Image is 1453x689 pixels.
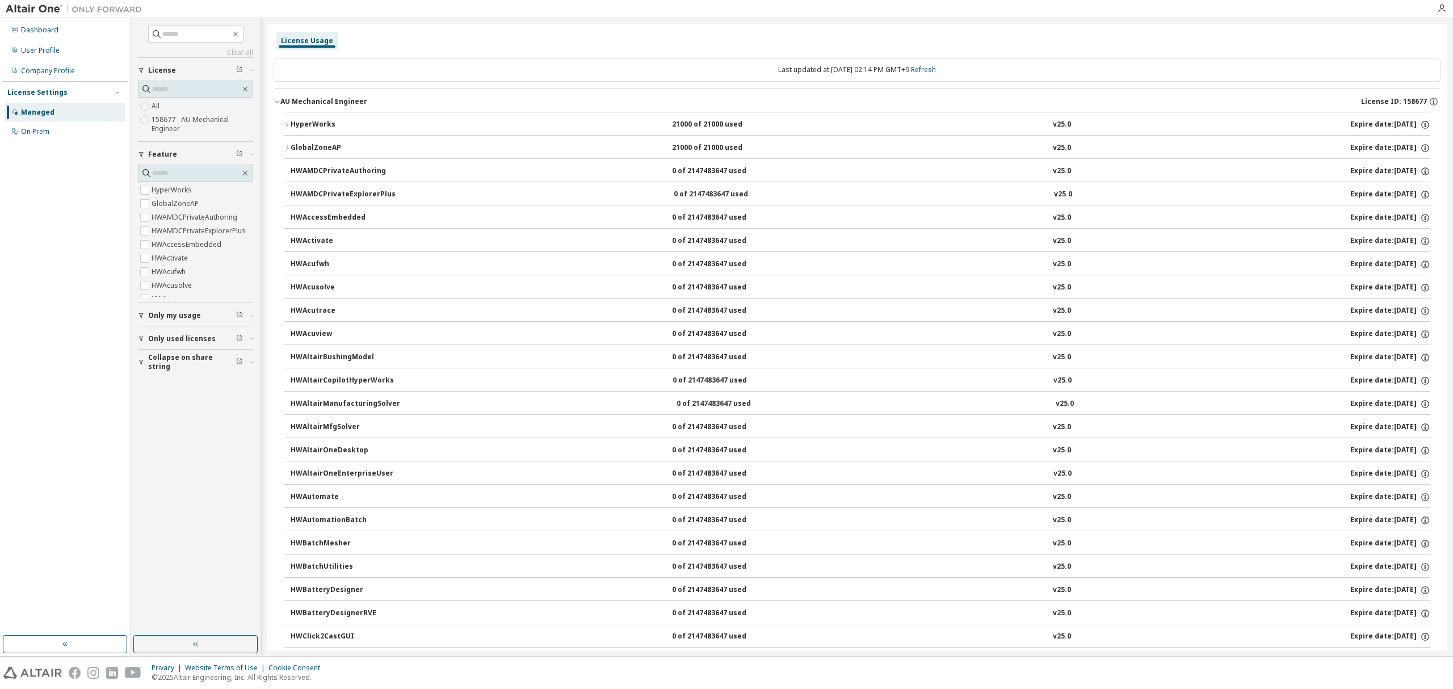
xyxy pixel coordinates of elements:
[1350,585,1430,595] div: Expire date: [DATE]
[1350,469,1430,479] div: Expire date: [DATE]
[138,48,253,57] a: Clear all
[152,251,190,265] label: HWActivate
[291,624,1430,649] button: HWClick2CastGUI0 of 2147483647 usedv25.0Expire date:[DATE]
[291,585,393,595] div: HWBatteryDesigner
[291,422,393,432] div: HWAltairMfgSolver
[138,326,253,351] button: Only used licenses
[1350,259,1430,270] div: Expire date: [DATE]
[280,97,367,106] div: AU Mechanical Engineer
[291,578,1430,603] button: HWBatteryDesigner0 of 2147483647 usedv25.0Expire date:[DATE]
[236,150,243,159] span: Clear filter
[1053,539,1071,549] div: v25.0
[138,303,253,328] button: Only my usage
[291,275,1430,300] button: HWAcusolve0 of 2147483647 usedv25.0Expire date:[DATE]
[291,299,1430,324] button: HWAcutrace0 of 2147483647 usedv25.0Expire date:[DATE]
[236,358,243,367] span: Clear filter
[1350,329,1430,339] div: Expire date: [DATE]
[291,283,393,293] div: HWAcusolve
[672,585,774,595] div: 0 of 2147483647 used
[1053,166,1071,177] div: v25.0
[152,673,327,682] p: © 2025 Altair Engineering, Inc. All Rights Reserved.
[672,446,774,456] div: 0 of 2147483647 used
[152,224,248,238] label: HWAMDCPrivateExplorerPlus
[291,485,1430,510] button: HWAutomate0 of 2147483647 usedv25.0Expire date:[DATE]
[69,667,81,679] img: facebook.svg
[138,142,253,167] button: Feature
[672,422,774,432] div: 0 of 2147483647 used
[672,608,774,619] div: 0 of 2147483647 used
[1053,446,1071,456] div: v25.0
[291,213,393,223] div: HWAccessEmbedded
[291,376,394,386] div: HWAltairCopilotHyperWorks
[291,446,393,456] div: HWAltairOneDesktop
[152,99,162,113] label: All
[21,66,75,75] div: Company Profile
[674,190,776,200] div: 0 of 2147483647 used
[291,322,1430,347] button: HWAcuview0 of 2147483647 usedv25.0Expire date:[DATE]
[672,120,774,130] div: 21000 of 21000 used
[1350,446,1430,456] div: Expire date: [DATE]
[21,46,60,55] div: User Profile
[148,311,201,320] span: Only my usage
[1053,469,1072,479] div: v25.0
[1053,259,1071,270] div: v25.0
[1350,213,1430,223] div: Expire date: [DATE]
[284,136,1430,161] button: GlobalZoneAP21000 of 21000 usedv25.0Expire date:[DATE]
[185,663,268,673] div: Website Terms of Use
[1056,399,1074,409] div: v25.0
[1350,608,1430,619] div: Expire date: [DATE]
[672,306,774,316] div: 0 of 2147483647 used
[291,205,1430,230] button: HWAccessEmbedded0 of 2147483647 usedv25.0Expire date:[DATE]
[152,211,240,224] label: HWAMDCPrivateAuthoring
[291,531,1430,556] button: HWBatchMesher0 of 2147483647 usedv25.0Expire date:[DATE]
[291,469,393,479] div: HWAltairOneEnterpriseUser
[291,345,1430,370] button: HWAltairBushingModel0 of 2147483647 usedv25.0Expire date:[DATE]
[672,166,774,177] div: 0 of 2147483647 used
[7,88,68,97] div: License Settings
[281,36,333,45] div: License Usage
[1350,236,1430,246] div: Expire date: [DATE]
[274,58,1441,82] div: Last updated at: [DATE] 02:14 PM GMT+9
[672,632,774,642] div: 0 of 2147483647 used
[1350,562,1430,572] div: Expire date: [DATE]
[1350,283,1430,293] div: Expire date: [DATE]
[672,283,774,293] div: 0 of 2147483647 used
[291,399,400,409] div: HWAltairManufacturingSolver
[672,143,774,153] div: 21000 of 21000 used
[1350,376,1430,386] div: Expire date: [DATE]
[291,648,1430,673] button: HWClick2CastSolver0 of 2147483647 usedv25.0Expire date:[DATE]
[148,353,236,371] span: Collapse on share string
[291,329,393,339] div: HWAcuview
[291,554,1430,579] button: HWBatchUtilities0 of 2147483647 usedv25.0Expire date:[DATE]
[291,601,1430,626] button: HWBatteryDesignerRVE0 of 2147483647 usedv25.0Expire date:[DATE]
[148,334,216,343] span: Only used licenses
[236,66,243,75] span: Clear filter
[1350,143,1430,153] div: Expire date: [DATE]
[236,334,243,343] span: Clear filter
[291,120,393,130] div: HyperWorks
[152,292,193,306] label: HWAcutrace
[138,58,253,83] button: License
[291,492,393,502] div: HWAutomate
[148,150,177,159] span: Feature
[1054,190,1072,200] div: v25.0
[911,65,936,74] a: Refresh
[1053,376,1072,386] div: v25.0
[291,143,393,153] div: GlobalZoneAP
[138,350,253,375] button: Collapse on share string
[1350,515,1430,526] div: Expire date: [DATE]
[291,632,393,642] div: HWClick2CastGUI
[291,166,393,177] div: HWAMDCPrivateAuthoring
[1053,352,1071,363] div: v25.0
[1350,539,1430,549] div: Expire date: [DATE]
[1350,492,1430,502] div: Expire date: [DATE]
[1350,422,1430,432] div: Expire date: [DATE]
[1053,213,1071,223] div: v25.0
[291,461,1430,486] button: HWAltairOneEnterpriseUser0 of 2147483647 usedv25.0Expire date:[DATE]
[672,259,774,270] div: 0 of 2147483647 used
[672,352,774,363] div: 0 of 2147483647 used
[152,113,253,136] label: 158677 - AU Mechanical Engineer
[274,89,1441,114] button: AU Mechanical EngineerLicense ID: 158677
[672,236,774,246] div: 0 of 2147483647 used
[291,562,393,572] div: HWBatchUtilities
